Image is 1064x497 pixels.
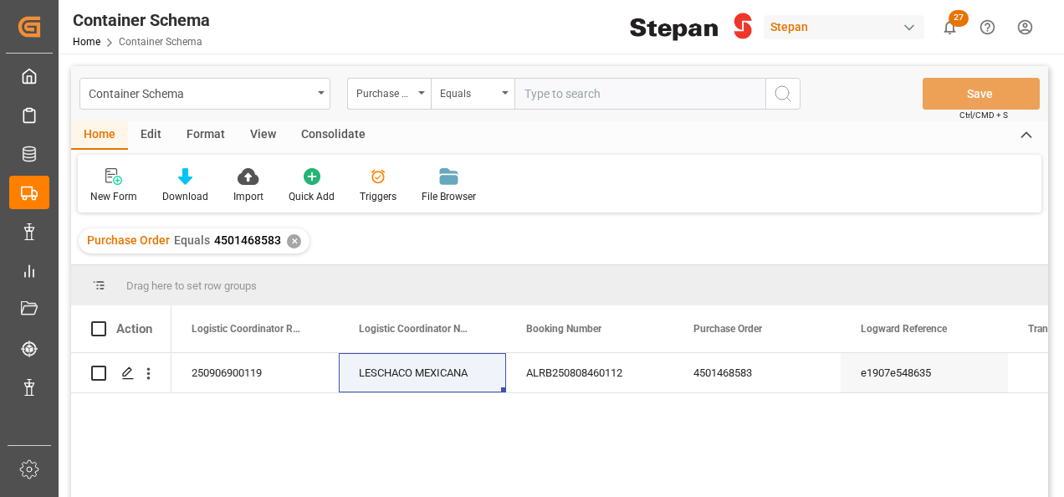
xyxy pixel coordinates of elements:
div: e1907e548635 [841,353,1008,392]
div: Import [233,189,263,204]
button: open menu [431,78,514,110]
span: Drag here to set row groups [126,279,257,292]
span: Equals [174,233,210,247]
span: Purchase Order [87,233,170,247]
span: Logward Reference [861,323,947,335]
button: Help Center [969,8,1006,46]
div: ALRB250808460112 [506,353,673,392]
input: Type to search [514,78,765,110]
div: Consolidate [289,121,378,150]
button: Save [923,78,1040,110]
div: Quick Add [289,189,335,204]
div: Home [71,121,128,150]
button: show 27 new notifications [931,8,969,46]
div: 250906900119 [171,353,339,392]
a: Home [73,36,100,48]
div: Press SPACE to select this row. [71,353,171,393]
div: Download [162,189,208,204]
button: open menu [79,78,330,110]
button: search button [765,78,801,110]
div: Container Schema [89,82,312,103]
div: Edit [128,121,174,150]
div: New Form [90,189,137,204]
div: Action [116,321,152,336]
div: Format [174,121,238,150]
button: open menu [347,78,431,110]
span: Logistic Coordinator Reference Number [192,323,304,335]
button: Stepan [764,11,931,43]
div: File Browser [422,189,476,204]
div: ✕ [287,234,301,248]
div: Equals [440,82,497,101]
div: LESCHACO MEXICANA [339,353,506,392]
span: 4501468583 [214,233,281,247]
div: View [238,121,289,150]
div: Triggers [360,189,396,204]
div: 4501468583 [673,353,841,392]
div: Purchase Order [356,82,413,101]
div: Stepan [764,15,924,39]
div: Container Schema [73,8,210,33]
img: Stepan_Company_logo.svg.png_1713531530.png [630,13,752,42]
span: 27 [949,10,969,27]
span: Purchase Order [693,323,762,335]
span: Ctrl/CMD + S [959,109,1008,121]
span: Logistic Coordinator Name [359,323,471,335]
span: Booking Number [526,323,601,335]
